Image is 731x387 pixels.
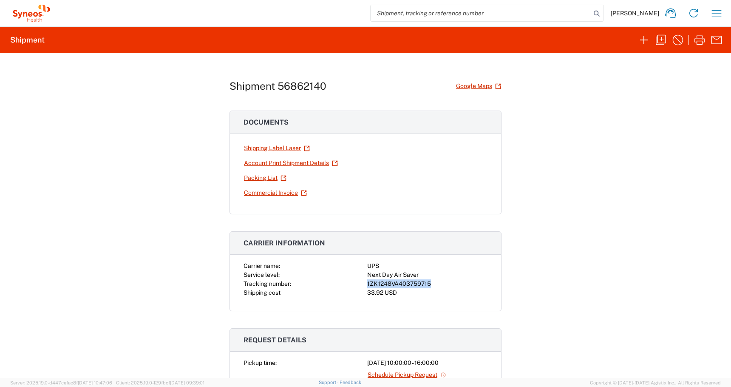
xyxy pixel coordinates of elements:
span: Pickup time: [244,359,277,366]
a: Shipping Label Laser [244,141,310,156]
div: [DATE] 10:00:00 - 16:00:00 [367,359,487,367]
h2: Shipment [10,35,45,45]
div: UPS [367,262,487,270]
a: Google Maps [456,79,501,94]
span: Tracking number: [244,280,291,287]
span: [DATE] 10:47:06 [78,380,112,385]
a: Support [319,380,340,385]
span: Carrier information [244,239,325,247]
a: Schedule Pickup Request [367,367,447,382]
div: 33.92 USD [367,288,487,297]
div: 1ZK1248VA403759715 [367,279,487,288]
a: Commercial Invoice [244,185,307,200]
h1: Shipment 56862140 [229,80,326,92]
span: Shipping cost [244,289,280,296]
span: Carrier name: [244,262,280,269]
span: Service level: [244,271,280,278]
a: Account Print Shipment Details [244,156,338,171]
div: Next Day Air Saver [367,270,487,279]
a: Feedback [340,380,361,385]
span: Documents [244,118,289,126]
span: Client: 2025.19.0-129fbcf [116,380,204,385]
a: Packing List [244,171,287,185]
span: [DATE] 09:39:01 [170,380,204,385]
span: Request details [244,336,306,344]
input: Shipment, tracking or reference number [371,5,591,21]
span: Server: 2025.19.0-d447cefac8f [10,380,112,385]
span: Copyright © [DATE]-[DATE] Agistix Inc., All Rights Reserved [590,379,721,387]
